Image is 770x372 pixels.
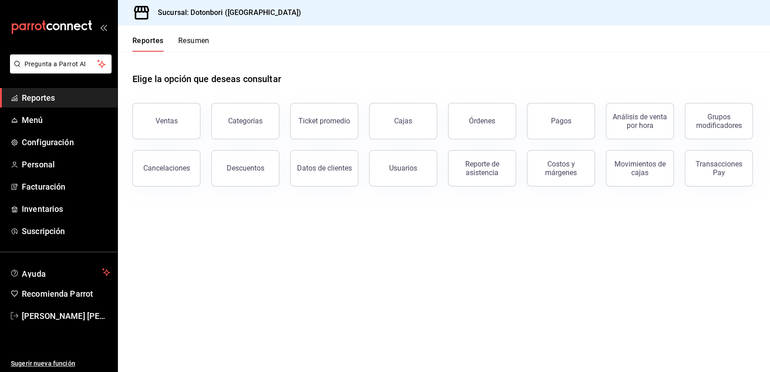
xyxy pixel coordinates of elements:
[228,117,263,125] div: Categorías
[290,103,358,139] button: Ticket promedio
[132,72,281,86] h1: Elige la opción que deseas consultar
[6,66,112,75] a: Pregunta a Parrot AI
[612,160,668,177] div: Movimientos de cajas
[448,103,516,139] button: Órdenes
[11,359,110,368] span: Sugerir nueva función
[685,103,753,139] button: Grupos modificadores
[151,7,301,18] h3: Sucursal: Dotonbori ([GEOGRAPHIC_DATA])
[22,181,110,193] span: Facturación
[685,150,753,186] button: Transacciones Pay
[132,103,200,139] button: Ventas
[606,150,674,186] button: Movimientos de cajas
[156,117,178,125] div: Ventas
[22,288,110,300] span: Recomienda Parrot
[298,117,350,125] div: Ticket promedio
[606,103,674,139] button: Análisis de venta por hora
[290,150,358,186] button: Datos de clientes
[691,113,747,130] div: Grupos modificadores
[297,164,352,172] div: Datos de clientes
[211,103,279,139] button: Categorías
[469,117,495,125] div: Órdenes
[22,203,110,215] span: Inventarios
[394,116,413,127] div: Cajas
[132,36,210,52] div: navigation tabs
[22,114,110,126] span: Menú
[551,117,571,125] div: Pagos
[389,164,417,172] div: Usuarios
[448,150,516,186] button: Reporte de asistencia
[178,36,210,52] button: Resumen
[22,225,110,237] span: Suscripción
[143,164,190,172] div: Cancelaciones
[132,36,164,52] button: Reportes
[612,113,668,130] div: Análisis de venta por hora
[22,92,110,104] span: Reportes
[22,136,110,148] span: Configuración
[22,267,98,278] span: Ayuda
[10,54,112,73] button: Pregunta a Parrot AI
[527,103,595,139] button: Pagos
[454,160,510,177] div: Reporte de asistencia
[533,160,589,177] div: Costos y márgenes
[211,150,279,186] button: Descuentos
[691,160,747,177] div: Transacciones Pay
[100,24,107,31] button: open_drawer_menu
[132,150,200,186] button: Cancelaciones
[369,103,437,139] a: Cajas
[369,150,437,186] button: Usuarios
[527,150,595,186] button: Costos y márgenes
[22,310,110,322] span: [PERSON_NAME] [PERSON_NAME]
[22,158,110,171] span: Personal
[24,59,97,69] span: Pregunta a Parrot AI
[227,164,264,172] div: Descuentos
